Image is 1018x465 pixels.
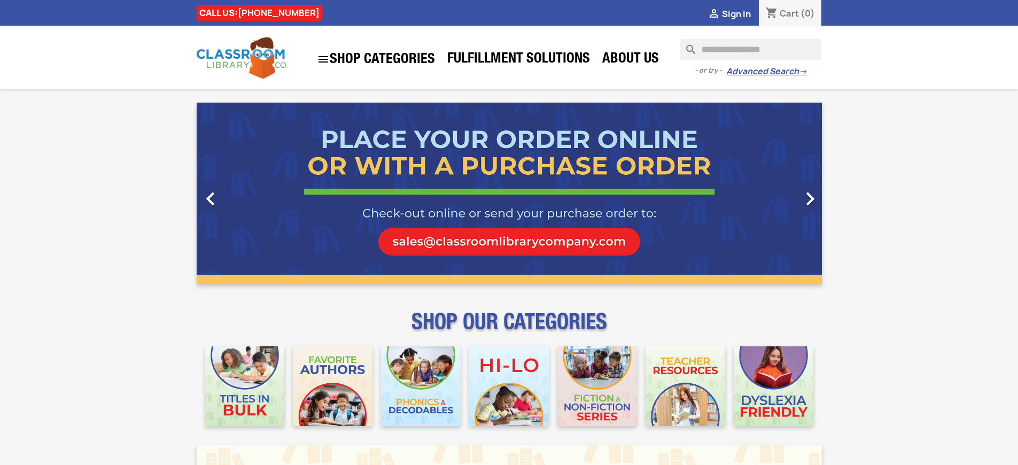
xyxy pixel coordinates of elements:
a: [PHONE_NUMBER] [238,7,320,19]
a: Fulfillment Solutions [442,49,595,71]
span: - or try - [695,65,726,76]
img: CLC_Favorite_Authors_Mobile.jpg [293,346,372,426]
img: CLC_HiLo_Mobile.jpg [469,346,549,426]
a: Previous [197,103,291,284]
div: CALL US: [197,5,322,21]
img: CLC_Bulk_Mobile.jpg [205,346,285,426]
span: (0) [801,7,815,19]
i: search [680,39,693,52]
span: → [799,66,807,77]
img: CLC_Phonics_And_Decodables_Mobile.jpg [381,346,461,426]
input: Search [680,39,821,60]
a:  Sign in [708,8,751,20]
ul: Carousel container [197,103,822,284]
i:  [197,185,224,212]
img: Classroom Library Company [197,37,287,79]
i:  [708,8,720,21]
img: CLC_Fiction_Nonfiction_Mobile.jpg [557,346,637,426]
img: CLC_Teacher_Resources_Mobile.jpg [646,346,725,426]
a: Next [728,103,822,284]
span: Cart [780,7,799,19]
i: shopping_cart [765,7,778,20]
img: CLC_Dyslexia_Mobile.jpg [734,346,813,426]
a: Advanced Search→ [726,66,807,77]
i:  [797,185,823,212]
span: Sign in [722,8,751,20]
a: SHOP CATEGORIES [312,48,440,71]
p: SHOP OUR CATEGORIES [197,319,822,338]
i:  [317,53,330,66]
a: About Us [597,49,664,71]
